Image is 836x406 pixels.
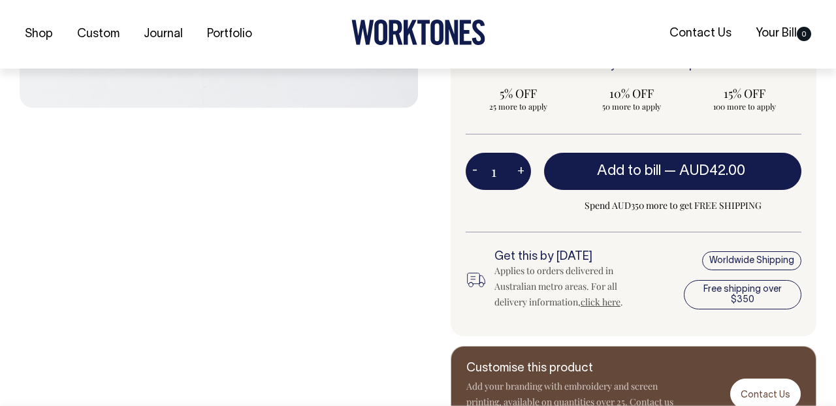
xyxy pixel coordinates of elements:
a: Custom [72,23,125,45]
button: - [466,159,484,185]
a: click here [581,296,620,308]
a: Contact Us [664,23,737,44]
span: 50 more to apply [585,101,677,112]
span: AUD42.00 [679,164,745,178]
a: Shop [20,23,58,45]
input: 15% OFF 100 more to apply [692,82,797,116]
h6: Get this by [DATE] [494,251,649,264]
button: Add to bill —AUD42.00 [544,153,801,189]
a: Journal [138,23,188,45]
a: Portfolio [202,23,257,45]
span: 100 more to apply [699,101,791,112]
input: 10% OFF 50 more to apply [579,82,684,116]
span: 15% OFF [699,86,791,101]
span: 10% OFF [585,86,677,101]
input: 5% OFF 25 more to apply [466,82,571,116]
button: + [511,159,531,185]
span: 5% OFF [472,86,564,101]
a: Your Bill0 [750,23,816,44]
span: 0 [797,27,811,41]
span: Spend AUD350 more to get FREE SHIPPING [544,198,801,213]
div: Applies to orders delivered in Australian metro areas. For all delivery information, . [494,263,649,310]
a: aprons [683,59,720,70]
h6: Customise this product [466,362,675,375]
span: — [664,164,748,178]
span: 25 more to apply [472,101,564,112]
span: Add to bill [597,164,661,178]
